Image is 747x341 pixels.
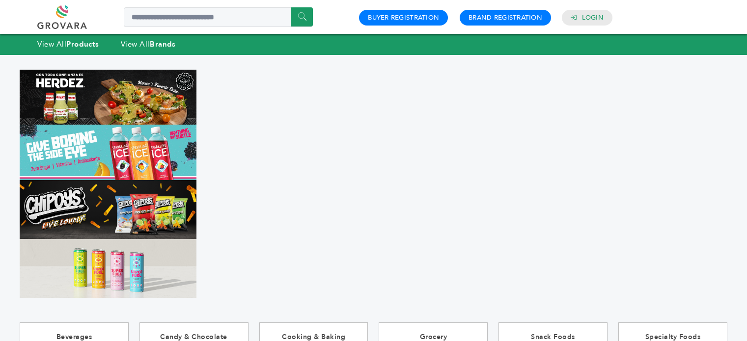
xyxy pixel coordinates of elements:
[124,7,313,27] input: Search a product or brand...
[66,39,99,49] strong: Products
[20,70,196,125] img: Marketplace Top Banner 1
[37,39,99,49] a: View AllProducts
[150,39,175,49] strong: Brands
[20,180,196,239] img: Marketplace Top Banner 3
[368,13,439,22] a: Buyer Registration
[20,239,196,298] img: Marketplace Top Banner 4
[20,125,196,180] img: Marketplace Top Banner 2
[582,13,604,22] a: Login
[469,13,542,22] a: Brand Registration
[121,39,176,49] a: View AllBrands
